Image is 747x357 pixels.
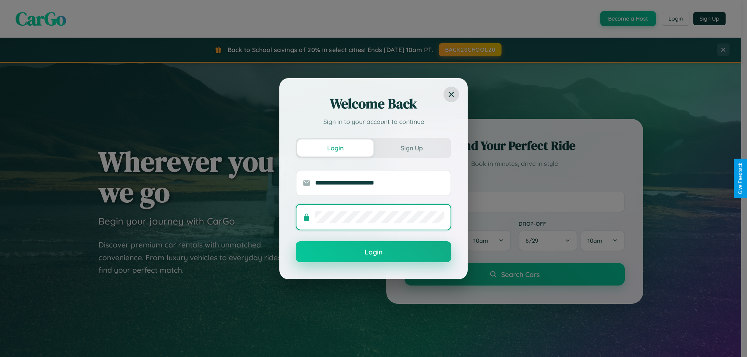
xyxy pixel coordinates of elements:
[296,117,451,126] p: Sign in to your account to continue
[296,94,451,113] h2: Welcome Back
[738,163,743,194] div: Give Feedback
[373,139,450,157] button: Sign Up
[297,139,373,157] button: Login
[296,241,451,262] button: Login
